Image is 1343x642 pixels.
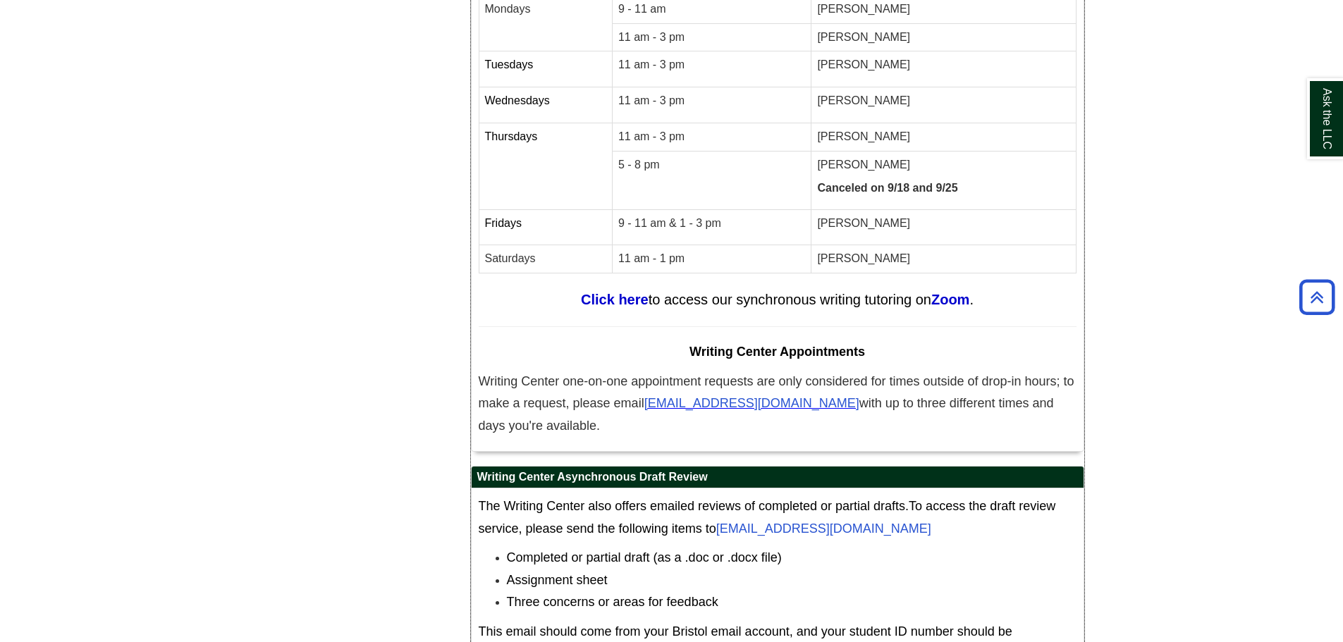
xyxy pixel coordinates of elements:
span: The Writing Center also offers emailed reviews of completed or partial drafts. [479,499,909,513]
span: [EMAIL_ADDRESS][DOMAIN_NAME] [644,396,859,410]
td: 11 am - 3 pm [612,87,811,123]
span: To access the draft review service, please send the following items to [479,499,1056,536]
span: Fridays [485,217,522,229]
span: Wednesdays [485,94,550,106]
td: 11 am - 1 pm [612,245,811,273]
span: Completed or partial draft (as a .doc or .docx file) [507,550,782,564]
span: Writing Center one-on-one appointment requests are only considered for times outside of drop-in h... [479,374,1074,411]
td: [PERSON_NAME] [811,87,1076,123]
td: 11 am - 3 pm [612,123,811,152]
td: [PERSON_NAME] [811,245,1076,273]
a: Zoom [931,292,969,307]
a: [EMAIL_ADDRESS][DOMAIN_NAME] [716,521,931,536]
td: [PERSON_NAME] [811,51,1076,87]
span: Three concerns or areas for feedback [507,595,718,609]
td: Saturdays [479,245,612,273]
span: . [969,292,974,307]
span: Tuesdays [485,58,534,70]
p: [PERSON_NAME] [817,157,1069,173]
span: Thursdays [485,130,538,142]
span: with up to three different times and days you're available. [479,396,1054,433]
span: to access our synchronous writing tutoring on [649,292,931,307]
td: 9 - 11 am & 1 - 3 pm [612,209,811,245]
td: [PERSON_NAME] [811,209,1076,245]
span: Writing Center Appointments [689,345,865,359]
a: Click here [581,292,649,307]
td: 11 am - 3 pm [612,51,811,87]
td: [PERSON_NAME] [811,123,1076,152]
a: [EMAIL_ADDRESS][DOMAIN_NAME] [644,398,859,409]
td: 5 - 8 pm [612,151,811,209]
span: Assignment sheet [507,573,608,587]
strong: Canceled on 9/18 and 9/25 [817,182,957,194]
td: [PERSON_NAME] [811,23,1076,51]
td: 11 am - 3 pm [612,23,811,51]
a: Back to Top [1294,288,1339,307]
h2: Writing Center Asynchronous Draft Review [472,467,1084,488]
